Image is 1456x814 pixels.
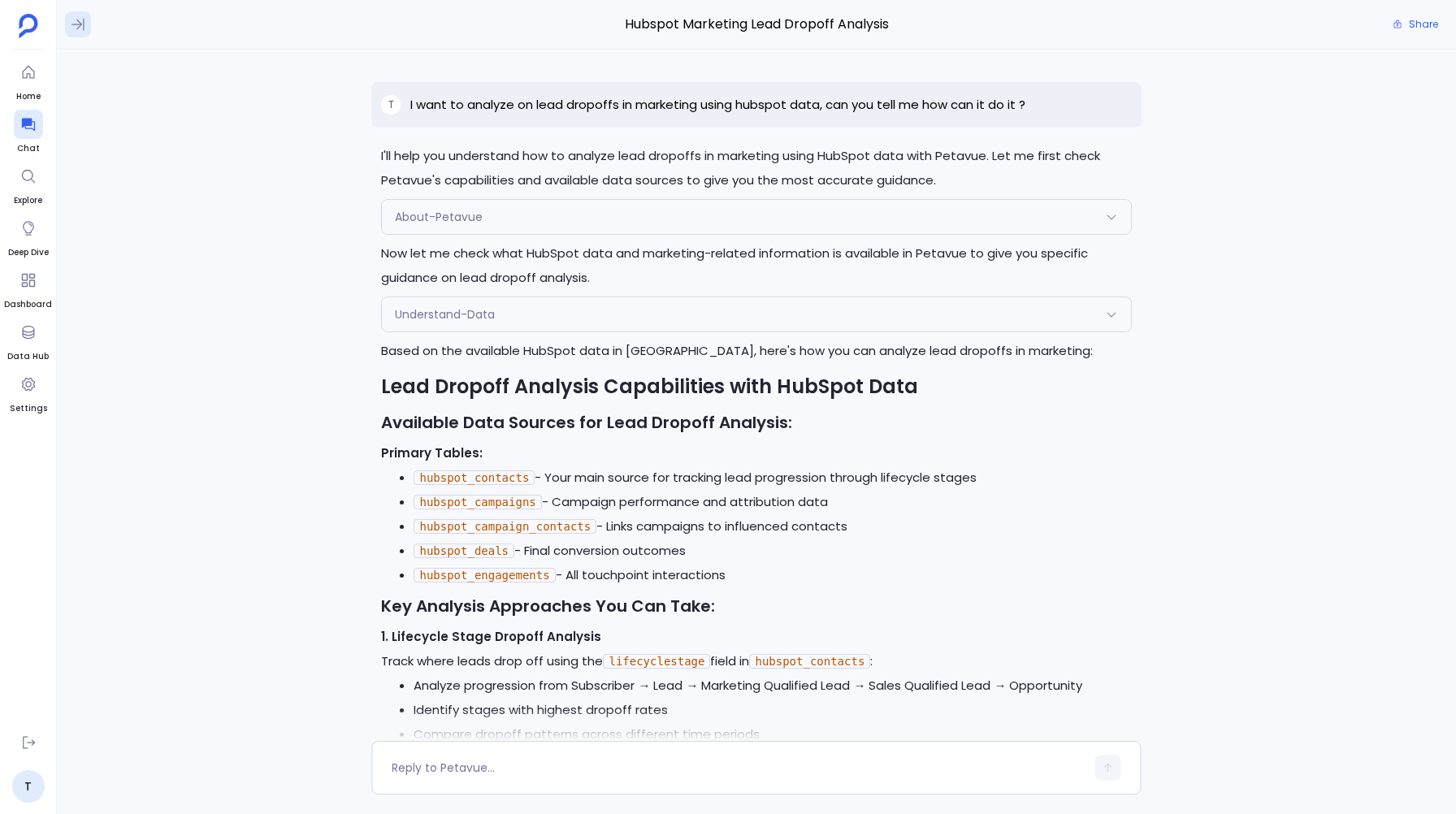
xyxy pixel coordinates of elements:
a: Deep Dive [8,214,49,259]
code: hubspot_deals [414,543,514,558]
code: lifecyclestage [603,654,710,669]
span: Dashboard [4,298,52,311]
strong: 1. Lifecycle Stage Dropoff Analysis [381,628,601,645]
h2: Lead Dropoff Analysis Capabilities with HubSpot Data [381,373,1131,401]
span: Deep Dive [8,246,49,259]
p: Track where leads drop off using the field in : [381,649,1131,673]
span: Home [14,90,43,103]
span: About-Petavue [395,209,483,225]
a: T [12,770,45,803]
span: Chat [14,142,43,155]
a: Settings [10,370,47,415]
code: hubspot_campaigns [414,495,541,509]
li: - Campaign performance and attribution data [414,490,1131,514]
img: petavue logo [19,14,38,38]
a: Home [14,58,43,103]
li: - Your main source for tracking lead progression through lifecycle stages [414,465,1131,490]
li: Identify stages with highest dropoff rates [414,698,1131,722]
li: - Links campaigns to influenced contacts [414,514,1131,539]
code: hubspot_campaign_contacts [414,519,596,534]
span: Understand-Data [395,306,495,323]
p: Now let me check what HubSpot data and marketing-related information is available in Petavue to g... [381,241,1131,290]
span: Settings [10,402,47,415]
code: hubspot_contacts [414,470,535,485]
a: Explore [14,162,43,207]
li: Analyze progression from Subscriber → Lead → Marketing Qualified Lead → Sales Qualified Lead → Op... [414,673,1131,698]
span: Hubspot Marketing Lead Dropoff Analysis [371,14,1141,35]
p: Based on the available HubSpot data in [GEOGRAPHIC_DATA], here's how you can analyze lead dropoff... [381,339,1131,363]
a: Data Hub [7,318,49,363]
li: - All touchpoint interactions [414,563,1131,587]
a: Dashboard [4,266,52,311]
span: Explore [14,194,43,207]
button: Share [1383,13,1448,36]
li: - Final conversion outcomes [414,539,1131,563]
p: I want to analyze on lead dropoffs in marketing using hubspot data, can you tell me how can it do... [410,95,1025,115]
strong: Available Data Sources for Lead Dropoff Analysis: [381,411,792,434]
code: hubspot_contacts [749,654,870,669]
strong: Primary Tables: [381,444,483,461]
span: Share [1409,18,1438,31]
strong: Key Analysis Approaches You Can Take: [381,595,715,617]
p: I'll help you understand how to analyze lead dropoffs in marketing using HubSpot data with Petavu... [381,144,1131,193]
span: T [388,98,394,111]
a: Chat [14,110,43,155]
code: hubspot_engagements [414,568,555,582]
span: Data Hub [7,350,49,363]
